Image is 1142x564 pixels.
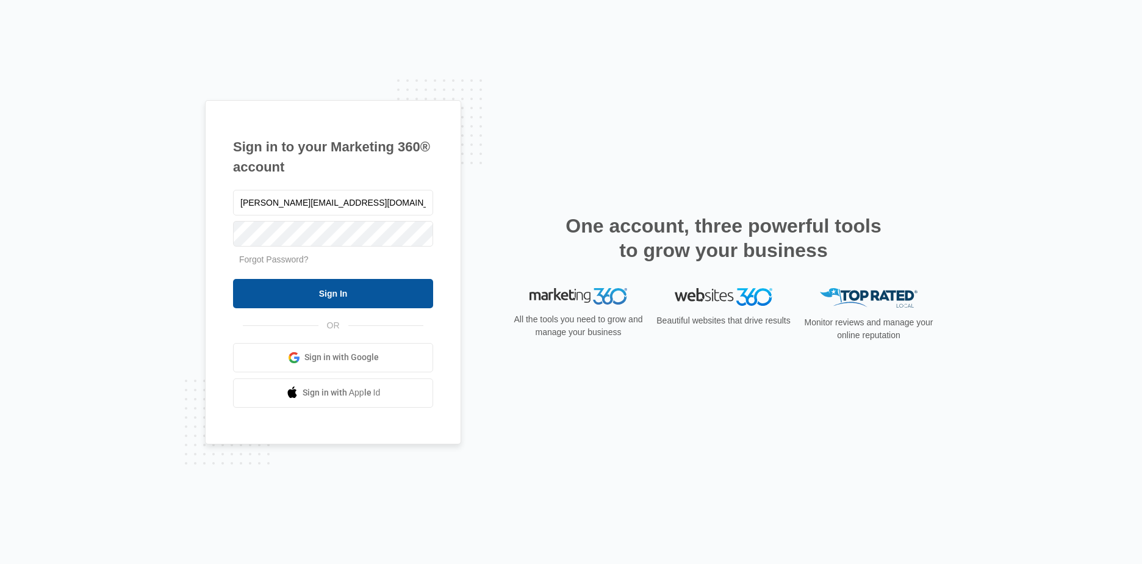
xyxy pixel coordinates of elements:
p: Beautiful websites that drive results [655,314,792,327]
span: Sign in with Google [304,351,379,364]
input: Email [233,190,433,215]
p: Monitor reviews and manage your online reputation [800,316,937,342]
span: Sign in with Apple Id [303,386,381,399]
p: All the tools you need to grow and manage your business [510,313,647,339]
span: OR [318,319,348,332]
a: Sign in with Apple Id [233,378,433,408]
a: Sign in with Google [233,343,433,372]
img: Websites 360 [675,288,772,306]
input: Sign In [233,279,433,308]
a: Forgot Password? [239,255,309,264]
img: Marketing 360 [530,288,627,305]
h1: Sign in to your Marketing 360® account [233,137,433,177]
h2: One account, three powerful tools to grow your business [562,214,885,262]
img: Top Rated Local [820,288,918,308]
